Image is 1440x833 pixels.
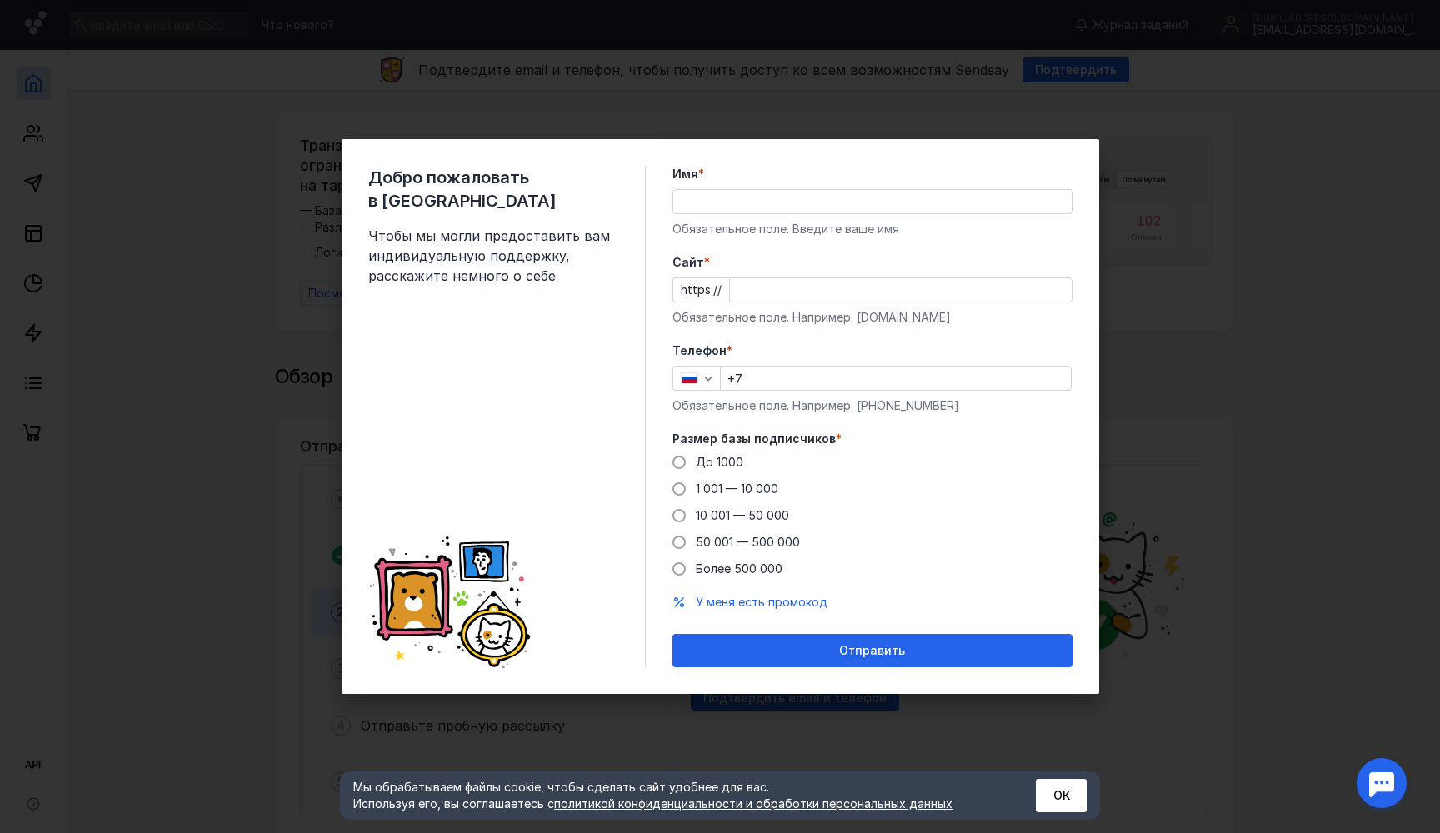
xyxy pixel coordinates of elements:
span: 1 001 — 10 000 [696,481,778,496]
span: Отправить [839,644,905,658]
span: Размер базы подписчиков [672,431,836,447]
span: Чтобы мы могли предоставить вам индивидуальную поддержку, расскажите немного о себе [368,226,618,286]
span: Имя [672,166,698,182]
button: Отправить [672,634,1072,667]
span: Телефон [672,342,727,359]
a: политикой конфиденциальности и обработки персональных данных [554,796,952,811]
span: Добро пожаловать в [GEOGRAPHIC_DATA] [368,166,618,212]
button: У меня есть промокод [696,594,827,611]
div: Обязательное поле. Введите ваше имя [672,221,1072,237]
span: Более 500 000 [696,561,782,576]
button: ОК [1036,779,1087,812]
div: Обязательное поле. Например: [DOMAIN_NAME] [672,309,1072,326]
span: 50 001 — 500 000 [696,535,800,549]
span: 10 001 — 50 000 [696,508,789,522]
div: Обязательное поле. Например: [PHONE_NUMBER] [672,397,1072,414]
span: До 1000 [696,455,743,469]
div: Мы обрабатываем файлы cookie, чтобы сделать сайт удобнее для вас. Используя его, вы соглашаетесь c [353,779,995,812]
span: У меня есть промокод [696,595,827,609]
span: Cайт [672,254,704,271]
